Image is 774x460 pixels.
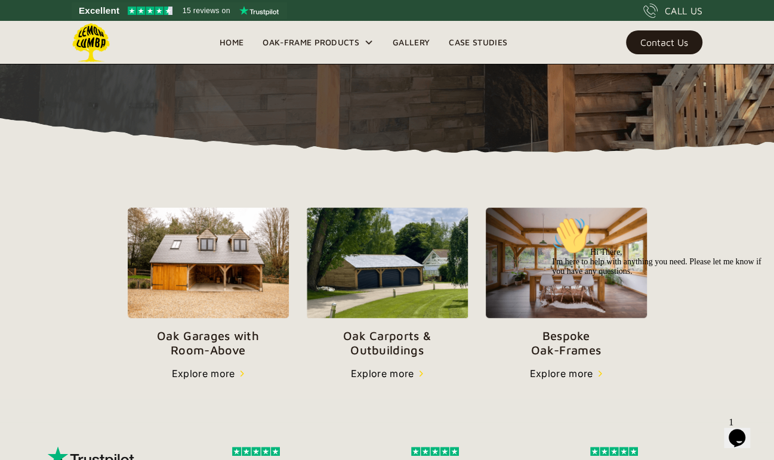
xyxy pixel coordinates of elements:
[128,329,289,357] p: Oak Garages with Room-Above
[530,366,603,381] a: Explore more
[351,366,414,381] div: Explore more
[530,366,593,381] div: Explore more
[307,208,468,357] a: Oak Carports &Outbuildings
[253,21,383,64] div: Oak-Frame Products
[439,33,517,51] a: Case Studies
[640,38,688,47] div: Contact Us
[643,4,702,18] a: CALL US
[232,447,280,456] img: 5 stars
[724,412,762,448] iframe: chat widget
[351,366,424,381] a: Explore more
[263,35,359,50] div: Oak-Frame Products
[665,4,702,18] div: CALL US
[72,2,287,19] a: See Lemon Lumba reviews on Trustpilot
[411,447,459,456] img: 5 stars
[172,366,235,381] div: Explore more
[239,6,279,16] img: Trustpilot logo
[5,5,220,64] div: 👋Hi There,I'm here to help with anything you need. Please let me know if you have any questions.
[626,30,702,54] a: Contact Us
[307,329,468,357] p: Oak Carports & Outbuildings
[5,36,214,64] span: Hi There, I'm here to help with anything you need. Please let me know if you have any questions.
[486,329,647,357] p: Bespoke Oak-Frames
[172,366,245,381] a: Explore more
[5,5,43,43] img: :wave:
[486,208,647,357] a: BespokeOak-Frames
[183,4,230,18] span: 15 reviews on
[547,212,762,406] iframe: chat widget
[79,4,119,18] span: Excellent
[128,208,289,357] a: Oak Garages withRoom-Above
[128,7,172,15] img: Trustpilot 4.5 stars
[383,33,439,51] a: Gallery
[210,33,253,51] a: Home
[590,447,638,456] img: 5 stars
